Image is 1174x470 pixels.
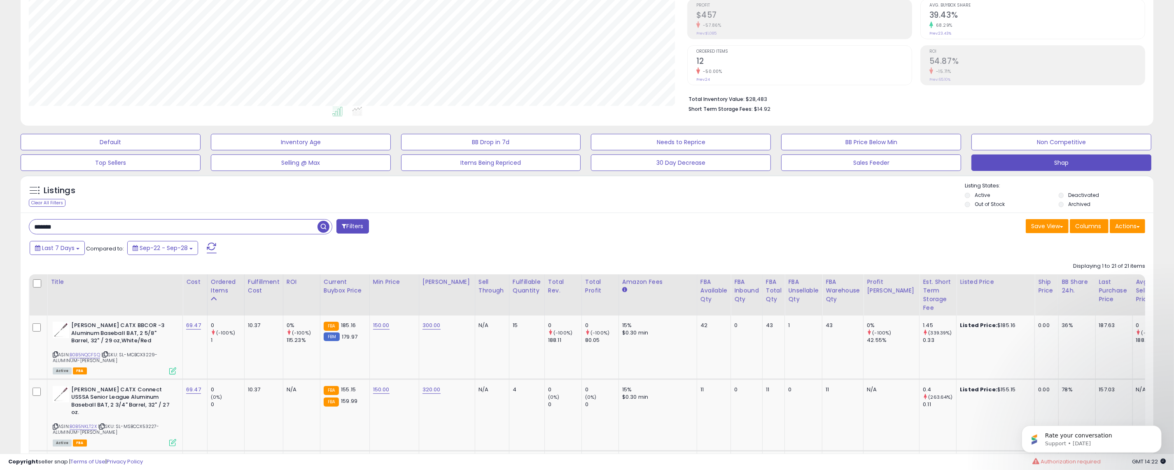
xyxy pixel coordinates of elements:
small: (-100%) [216,330,235,336]
small: FBA [324,398,339,407]
span: FBA [73,440,87,447]
div: seller snap | | [8,458,143,466]
a: B0B5NKLT2X [70,423,97,430]
h2: 54.87% [929,56,1145,68]
div: 0 [788,386,816,393]
div: 11 [700,386,724,393]
button: Items Being Repriced [401,154,581,171]
div: Total Rev. [548,278,578,295]
div: Est. Short Term Storage Fee [923,278,953,312]
small: -50.00% [700,68,722,75]
span: Last 7 Days [42,244,75,252]
a: 69.47 [186,386,201,394]
label: Deactivated [1069,192,1099,199]
b: [PERSON_NAME] CATX Connect USSSA Senior League Aluminum Baseball BAT, 2 3/4" Barrel, 32" / 27 oz. [71,386,171,419]
small: Prev: 23.43% [929,31,951,36]
a: 69.47 [186,321,201,330]
div: 0.00 [1038,322,1052,329]
div: Sell Through [478,278,506,295]
div: 10.37 [248,322,277,329]
div: FBA Warehouse Qty [826,278,860,304]
div: $0.30 min [622,393,691,401]
div: 42 [700,322,724,329]
span: Compared to: [86,245,124,253]
div: 187.63 [1099,322,1126,329]
b: Short Term Storage Fees: [689,105,753,112]
div: Avg Selling Price [1136,278,1166,304]
div: Title [51,278,179,286]
div: Listed Price [960,278,1031,286]
small: FBM [324,332,340,341]
div: 0 [734,322,756,329]
small: Prev: 65.10% [929,77,950,82]
small: (-100%) [872,330,891,336]
h2: $457 [696,10,912,21]
span: | SKU: SL-MCBCX3229-ALUMINUM-[PERSON_NAME] [53,351,157,364]
iframe: Intercom notifications message [1009,408,1174,466]
div: Displaying 1 to 21 of 21 items [1073,262,1145,270]
small: (-100%) [591,330,609,336]
button: BB Price Below Min [781,134,961,150]
div: 188.11 [1136,337,1169,344]
div: 0 [585,386,619,393]
div: Fulfillable Quantity [513,278,541,295]
strong: Copyright [8,458,38,465]
a: Terms of Use [70,458,105,465]
small: -57.86% [700,22,721,28]
div: N/A [478,386,503,393]
div: FBA Available Qty [700,278,727,304]
div: 78% [1062,386,1089,393]
small: (-100%) [292,330,311,336]
label: Archived [1069,201,1091,208]
small: -15.71% [933,68,951,75]
div: $185.16 [960,322,1028,329]
div: Ordered Items [211,278,241,295]
div: 157.03 [1099,386,1126,393]
div: Clear All Filters [29,199,65,207]
button: Actions [1110,219,1145,233]
div: 0.4 [923,386,956,393]
div: 0% [867,322,919,329]
small: (339.39%) [929,330,952,336]
div: N/A [478,322,503,329]
div: Last Purchase Price [1099,278,1129,304]
button: Columns [1070,219,1109,233]
div: 188.11 [548,337,581,344]
div: 0 [548,322,581,329]
h5: Listings [44,185,75,196]
div: FBA Total Qty [766,278,782,304]
label: Active [975,192,990,199]
div: ASIN: [53,322,176,374]
div: 15% [622,386,691,393]
button: BB Drop in 7d [401,134,581,150]
span: Profit [696,3,912,8]
div: 4 [513,386,538,393]
div: 11 [826,386,857,393]
div: 11 [766,386,779,393]
div: FBA inbound Qty [734,278,759,304]
label: Out of Stock [975,201,1005,208]
span: Sep-22 - Sep-28 [140,244,188,252]
span: 179.97 [342,333,357,341]
small: (0%) [585,394,597,400]
div: 0.33 [923,337,956,344]
div: 80.05 [585,337,619,344]
div: 1 [211,337,244,344]
button: 30 Day Decrease [591,154,771,171]
small: Amazon Fees. [622,286,627,294]
b: Listed Price: [960,386,997,393]
div: 0 [211,401,244,408]
div: $0.30 min [622,329,691,337]
div: Cost [186,278,204,286]
div: N/A [287,386,314,393]
div: 0.11 [923,401,956,408]
a: 150.00 [373,321,390,330]
p: Listing States: [965,182,1153,190]
span: All listings currently available for purchase on Amazon [53,367,72,374]
h2: 39.43% [929,10,1145,21]
div: Fulfillment Cost [248,278,280,295]
small: Prev: $1,085 [696,31,717,36]
small: (-100%) [1141,330,1160,336]
div: 0.00 [1038,386,1052,393]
